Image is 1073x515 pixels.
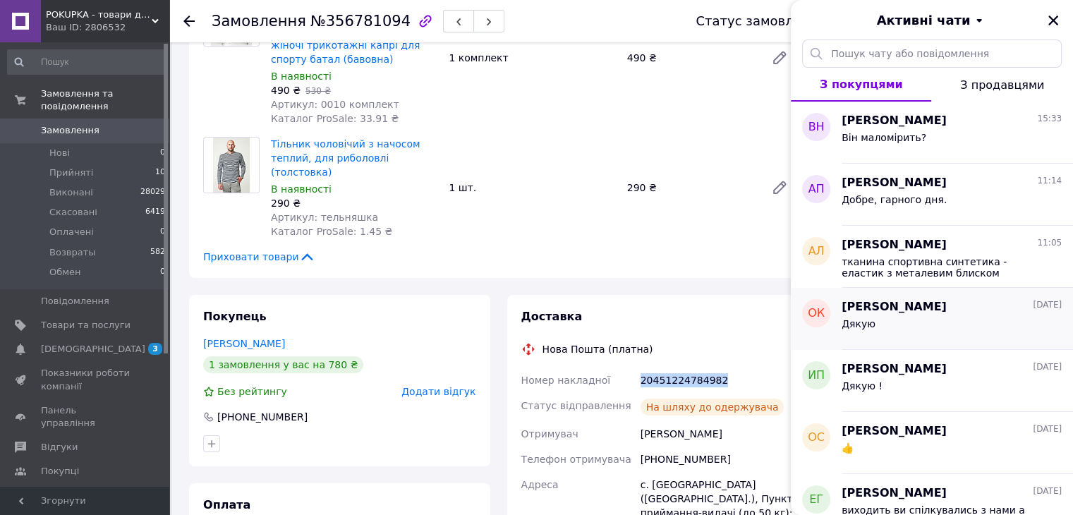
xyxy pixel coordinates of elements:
button: АЛ[PERSON_NAME]11:05тканина спортивна синтетика - еластик з металевим блиском [791,226,1073,288]
span: З продавцями [960,78,1044,92]
button: ОС[PERSON_NAME][DATE]👍 [791,412,1073,474]
span: Прийняті [49,166,93,179]
span: [PERSON_NAME] [842,299,947,315]
span: 11:05 [1037,237,1062,249]
div: [PHONE_NUMBER] [216,410,309,424]
span: Панель управління [41,404,131,430]
button: ВН[PERSON_NAME]15:33Він маломірить? [791,102,1073,164]
span: Артикул: тельняшка [271,212,378,223]
a: Бриджі жіночі 2шт ХБ великого розміру (2XL,3XL,4X,5XL), жіночі трикотажні капрі для спорту батал ... [271,11,437,65]
div: [PHONE_NUMBER] [638,447,796,472]
span: Він маломірить? [842,132,926,143]
div: Повернутися назад [183,14,195,28]
button: З покупцями [791,68,931,102]
span: ОК [808,305,825,322]
span: 10 [155,166,165,179]
span: [DATE] [1033,361,1062,373]
span: Дякую ! [842,380,883,392]
span: Скасовані [49,206,97,219]
span: Замовлення та повідомлення [41,87,169,113]
button: ОК[PERSON_NAME][DATE]Дякую [791,288,1073,350]
span: 11:14 [1037,175,1062,187]
span: Виконані [49,186,93,199]
input: Пошук [7,49,166,75]
div: [PERSON_NAME] [638,421,796,447]
span: [PERSON_NAME] [842,113,947,129]
span: 👍 [842,442,854,454]
button: АП[PERSON_NAME]11:14Добре, гарного дня. [791,164,1073,226]
a: Редагувати [765,44,794,72]
span: Без рейтингу [217,386,287,397]
span: Показники роботи компанії [41,367,131,392]
button: Закрити [1045,12,1062,29]
span: Товари та послуги [41,319,131,332]
span: Каталог ProSale: 1.45 ₴ [271,226,392,237]
span: ОС [808,430,825,446]
span: тканина спортивна синтетика - еластик з металевим блиском [842,256,1042,279]
span: Артикул: 0010 комплект [271,99,399,110]
span: Добре, гарного дня. [842,194,947,205]
span: 15:33 [1037,113,1062,125]
div: Статус замовлення [696,14,825,28]
span: Нові [49,147,70,159]
span: 28029 [140,186,165,199]
span: 582 [150,246,165,259]
span: Повідомлення [41,295,109,308]
span: Замовлення [41,124,99,137]
span: Замовлення [212,13,306,30]
span: [PERSON_NAME] [842,485,947,502]
span: 6419 [145,206,165,219]
span: 530 ₴ [305,86,331,96]
span: [PERSON_NAME] [842,237,947,253]
div: 20451224784982 [638,368,796,393]
span: В наявності [271,183,332,195]
button: ИП[PERSON_NAME][DATE]Дякую ! [791,350,1073,412]
img: Тільник чоловічий з начосом теплий, для риболовлі (толстовка) [213,138,250,193]
span: Каталог ProSale: 33.91 ₴ [271,113,399,124]
span: В наявності [271,71,332,82]
button: Активні чати [830,11,1033,30]
span: 0 [160,226,165,238]
div: Нова Пошта (платна) [539,342,657,356]
span: Приховати товари [203,250,315,264]
span: [DATE] [1033,485,1062,497]
span: 490 ₴ [271,85,301,96]
a: Тільник чоловічий з начосом теплий, для риболовлі (толстовка) [271,138,420,178]
span: Додати відгук [401,386,475,397]
span: Обмен [49,266,81,279]
span: [DEMOGRAPHIC_DATA] [41,343,145,356]
div: 490 ₴ [622,48,760,68]
button: З продавцями [931,68,1073,102]
span: Оплачені [49,226,94,238]
span: Відгуки [41,441,78,454]
span: [DATE] [1033,423,1062,435]
span: Отримувач [521,428,578,440]
span: Активні чати [876,11,970,30]
span: [PERSON_NAME] [842,175,947,191]
span: Телефон отримувача [521,454,631,465]
a: Редагувати [765,174,794,202]
span: POKUPKA - товари для всієї родини [46,8,152,21]
span: Доставка [521,310,583,323]
span: 3 [148,343,162,355]
span: ИП [808,368,825,384]
input: Пошук чату або повідомлення [802,40,1062,68]
span: Возвраты [49,246,96,259]
div: 1 шт. [443,178,621,198]
span: 0 [160,147,165,159]
span: [PERSON_NAME] [842,361,947,377]
span: Оплата [203,498,250,511]
div: На шляху до одержувача [641,399,784,416]
span: Покупці [41,465,79,478]
div: Ваш ID: 2806532 [46,21,169,34]
span: АЛ [808,243,825,260]
span: Дякую [842,318,875,329]
span: ЕГ [809,492,823,508]
span: [DATE] [1033,299,1062,311]
div: 1 замовлення у вас на 780 ₴ [203,356,363,373]
a: [PERSON_NAME] [203,338,285,349]
span: 0 [160,266,165,279]
span: [PERSON_NAME] [842,423,947,440]
span: Покупець [203,310,267,323]
span: Адреса [521,479,559,490]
